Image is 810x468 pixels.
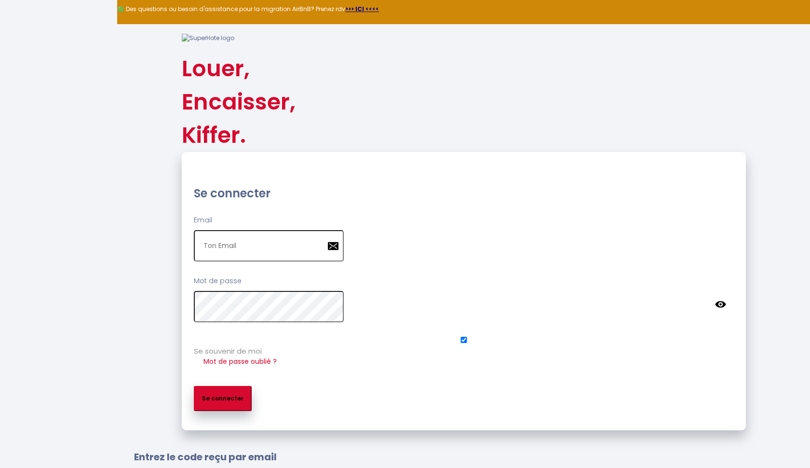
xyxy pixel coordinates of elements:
[194,186,734,201] h1: Se connecter
[134,450,793,464] h2: Entrez le code reçu par email
[194,386,252,411] button: Se connecter
[182,119,296,152] div: Kiffer.
[203,357,277,366] a: Mot de passe oublié ?
[194,346,262,356] label: Se souvenir de moi
[182,52,296,85] div: Louer,
[194,215,734,225] h2: Email
[182,34,234,42] img: SuperHote logo
[194,230,344,262] input: Ton Email
[345,5,379,13] a: >>> ICI <<<<
[182,85,296,119] div: Encaisser,
[194,276,734,286] h2: Mot de passe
